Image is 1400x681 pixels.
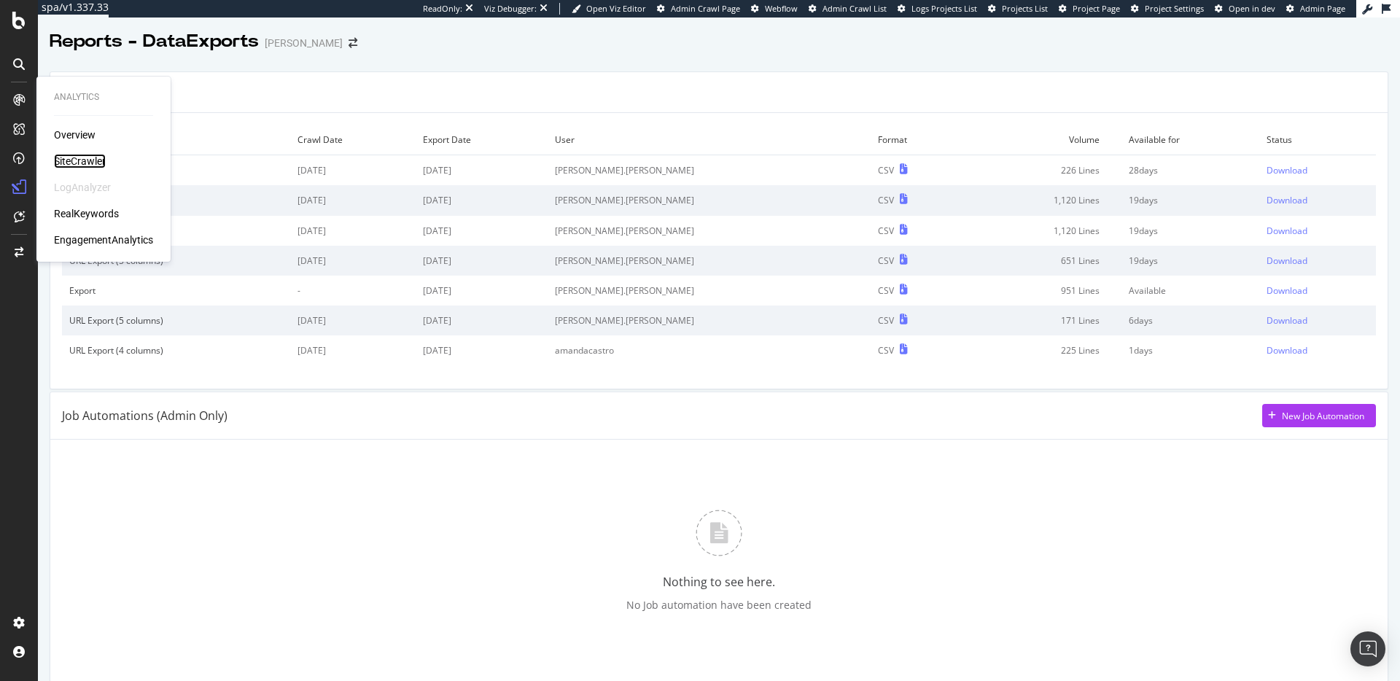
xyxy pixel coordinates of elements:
div: Viz Debugger: [484,3,537,15]
a: Download [1267,284,1369,297]
span: Admin Crawl List [822,3,887,14]
div: No Job automation have been created [626,598,812,612]
div: LogAnalyzer [54,180,111,195]
span: Open Viz Editor [586,3,646,14]
span: Logs Projects List [911,3,977,14]
div: URL Export (5 columns) [69,314,283,327]
a: SiteCrawler [54,154,106,168]
td: 6 days [1121,306,1259,335]
td: [DATE] [416,335,548,365]
a: Overview [54,128,96,142]
div: Analytics [54,91,153,104]
td: 226 Lines [964,155,1121,186]
td: [DATE] [290,335,416,365]
div: Download [1267,164,1307,176]
a: Download [1267,225,1369,237]
td: Crawl Date [290,125,416,155]
a: Project Settings [1131,3,1204,15]
a: Admin Page [1286,3,1345,15]
td: Export Date [416,125,548,155]
div: EngagementAnalytics [54,233,153,247]
button: New Job Automation [1262,404,1376,427]
td: [DATE] [416,306,548,335]
td: [DATE] [290,155,416,186]
td: 651 Lines [964,246,1121,276]
td: Volume [964,125,1121,155]
td: User [548,125,871,155]
img: J3t+pQLvoHxnFBO3SZG38AAAAASUVORK5CYII= [696,510,742,556]
td: 19 days [1121,246,1259,276]
td: Export Type [62,125,290,155]
a: Download [1267,164,1369,176]
div: Download [1267,194,1307,206]
div: Available [1129,284,1252,297]
td: [DATE] [416,185,548,215]
span: Webflow [765,3,798,14]
div: CSV [878,225,894,237]
a: Admin Crawl Page [657,3,740,15]
td: [PERSON_NAME].[PERSON_NAME] [548,246,871,276]
div: URL Export (4 columns) [69,344,283,357]
td: [DATE] [290,306,416,335]
div: Download [1267,314,1307,327]
td: [DATE] [416,216,548,246]
div: CSV [878,254,894,267]
td: [DATE] [416,155,548,186]
div: URL Export (2 columns) [69,225,283,237]
td: [PERSON_NAME].[PERSON_NAME] [548,185,871,215]
td: Available for [1121,125,1259,155]
a: Open Viz Editor [572,3,646,15]
div: Export [69,284,283,297]
td: 1,120 Lines [964,185,1121,215]
a: Download [1267,194,1369,206]
div: Nothing to see here. [663,574,775,591]
div: Open Intercom Messenger [1350,631,1385,666]
td: 171 Lines [964,306,1121,335]
span: Project Settings [1145,3,1204,14]
td: [DATE] [290,216,416,246]
span: Projects List [1002,3,1048,14]
td: [PERSON_NAME].[PERSON_NAME] [548,155,871,186]
td: 1 days [1121,335,1259,365]
div: Download [1267,254,1307,267]
div: Download [1267,284,1307,297]
span: Project Page [1073,3,1120,14]
td: Status [1259,125,1376,155]
div: CSV [878,164,894,176]
div: URL Export (6 columns) [69,164,283,176]
td: [PERSON_NAME].[PERSON_NAME] [548,306,871,335]
a: Project Page [1059,3,1120,15]
a: Download [1267,344,1369,357]
div: CSV [878,344,894,357]
div: Reports - DataExports [50,29,259,54]
div: Download [1267,225,1307,237]
td: [PERSON_NAME].[PERSON_NAME] [548,216,871,246]
td: 28 days [1121,155,1259,186]
div: URL Export (5 columns) [69,254,283,267]
td: 19 days [1121,216,1259,246]
a: Logs Projects List [898,3,977,15]
td: [DATE] [416,246,548,276]
td: amandacastro [548,335,871,365]
td: 19 days [1121,185,1259,215]
a: RealKeywords [54,206,119,221]
td: 225 Lines [964,335,1121,365]
td: [DATE] [290,246,416,276]
a: Download [1267,254,1369,267]
td: [DATE] [290,185,416,215]
td: [DATE] [416,276,548,306]
a: Download [1267,314,1369,327]
div: ReadOnly: [423,3,462,15]
td: Format [871,125,964,155]
div: Download [1267,344,1307,357]
div: CSV [878,314,894,327]
a: Open in dev [1215,3,1275,15]
span: Admin Crawl Page [671,3,740,14]
div: Job Automations (Admin Only) [62,408,227,424]
td: [PERSON_NAME].[PERSON_NAME] [548,276,871,306]
div: CSV [878,284,894,297]
span: Admin Page [1300,3,1345,14]
a: Projects List [988,3,1048,15]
